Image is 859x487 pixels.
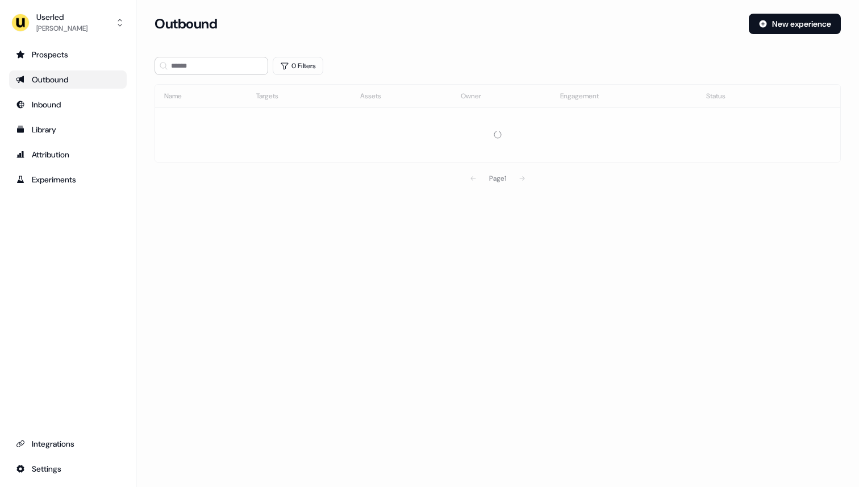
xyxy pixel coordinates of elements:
a: Go to attribution [9,145,127,164]
div: [PERSON_NAME] [36,23,87,34]
div: Settings [16,463,120,474]
button: New experience [749,14,841,34]
div: Library [16,124,120,135]
a: Go to integrations [9,460,127,478]
a: Go to experiments [9,170,127,189]
div: Outbound [16,74,120,85]
a: Go to Inbound [9,95,127,114]
a: Go to integrations [9,435,127,453]
div: Attribution [16,149,120,160]
div: Integrations [16,438,120,449]
a: Go to outbound experience [9,70,127,89]
div: Userled [36,11,87,23]
h3: Outbound [155,15,217,32]
button: Userled[PERSON_NAME] [9,9,127,36]
div: Experiments [16,174,120,185]
div: Inbound [16,99,120,110]
div: Prospects [16,49,120,60]
a: Go to templates [9,120,127,139]
button: 0 Filters [273,57,323,75]
a: Go to prospects [9,45,127,64]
